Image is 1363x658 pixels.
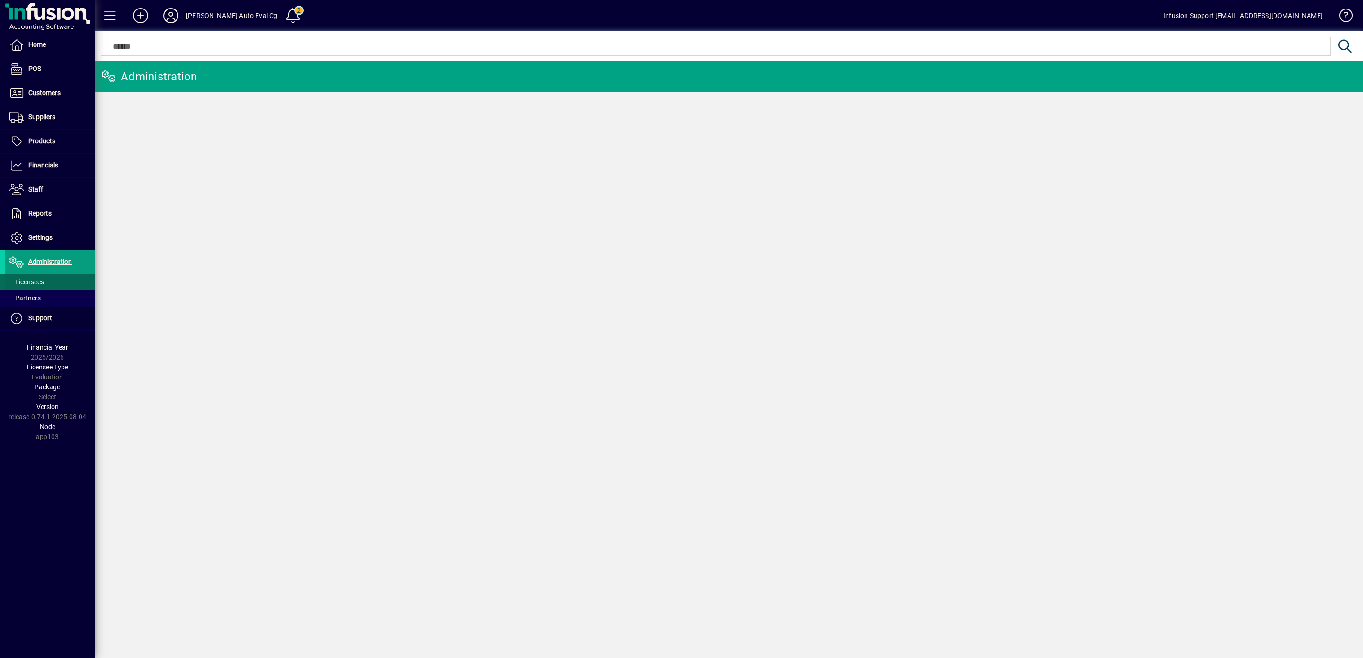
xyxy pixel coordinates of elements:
[28,41,46,48] span: Home
[1163,8,1323,23] div: Infusion Support [EMAIL_ADDRESS][DOMAIN_NAME]
[5,274,95,290] a: Licensees
[5,130,95,153] a: Products
[125,7,156,24] button: Add
[28,258,72,265] span: Administration
[5,105,95,129] a: Suppliers
[40,423,55,430] span: Node
[5,202,95,226] a: Reports
[27,363,68,371] span: Licensee Type
[9,294,41,302] span: Partners
[28,89,61,97] span: Customers
[102,69,197,84] div: Administration
[27,343,68,351] span: Financial Year
[36,403,59,411] span: Version
[1332,2,1351,33] a: Knowledge Base
[186,8,278,23] div: [PERSON_NAME] Auto Eval Cg
[5,290,95,306] a: Partners
[5,178,95,202] a: Staff
[5,57,95,81] a: POS
[35,383,60,391] span: Package
[5,226,95,250] a: Settings
[5,81,95,105] a: Customers
[28,185,43,193] span: Staff
[28,137,55,145] span: Products
[28,161,58,169] span: Financials
[9,278,44,286] span: Licensees
[28,65,41,72] span: POS
[28,113,55,121] span: Suppliers
[28,314,52,322] span: Support
[156,7,186,24] button: Profile
[28,234,53,241] span: Settings
[5,154,95,177] a: Financials
[5,33,95,57] a: Home
[5,307,95,330] a: Support
[28,210,52,217] span: Reports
